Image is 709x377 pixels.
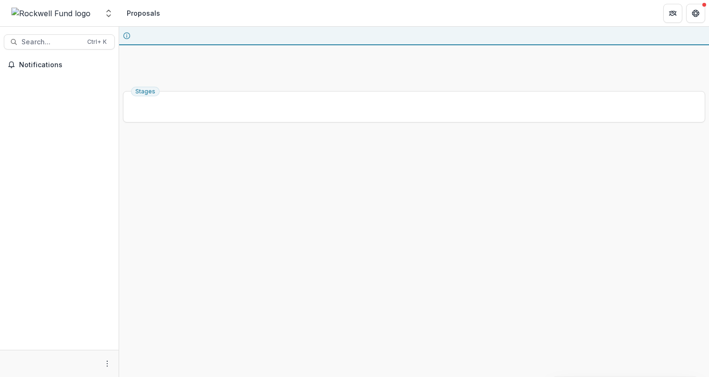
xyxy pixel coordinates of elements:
[135,88,155,95] span: Stages
[85,37,109,47] div: Ctrl + K
[21,38,81,46] span: Search...
[11,8,91,19] img: Rockwell Fund logo
[19,61,111,69] span: Notifications
[663,4,682,23] button: Partners
[101,358,113,369] button: More
[4,34,115,50] button: Search...
[686,4,705,23] button: Get Help
[102,4,115,23] button: Open entity switcher
[127,8,160,18] div: Proposals
[4,57,115,72] button: Notifications
[123,6,164,20] nav: breadcrumb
